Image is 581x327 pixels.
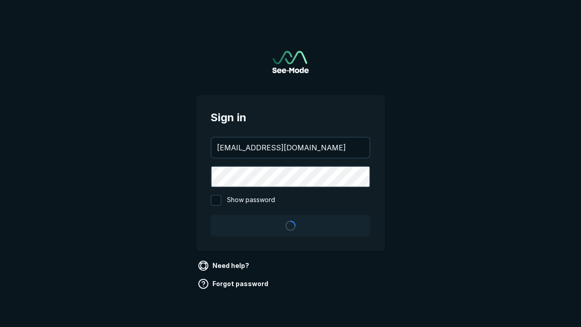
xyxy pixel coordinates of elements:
a: Need help? [196,258,253,273]
a: Go to sign in [272,51,309,73]
img: See-Mode Logo [272,51,309,73]
span: Sign in [211,109,370,126]
span: Show password [227,195,275,206]
a: Forgot password [196,277,272,291]
input: your@email.com [212,138,369,158]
